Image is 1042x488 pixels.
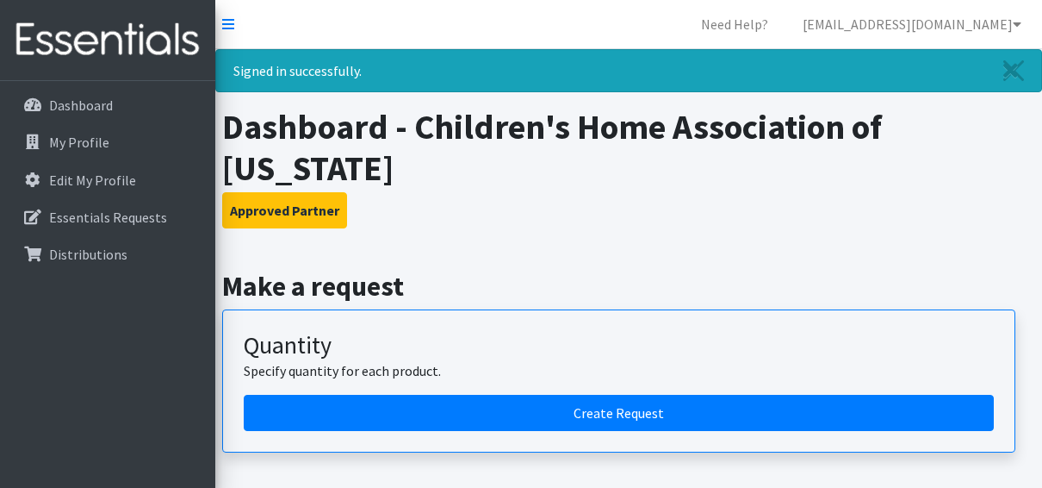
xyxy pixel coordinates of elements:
p: Essentials Requests [49,209,167,226]
a: My Profile [7,125,208,160]
a: [EMAIL_ADDRESS][DOMAIN_NAME] [789,7,1035,41]
div: Signed in successfully. [215,49,1042,92]
button: Approved Partner [222,192,347,228]
p: My Profile [49,134,109,151]
p: Dashboard [49,97,113,114]
a: Essentials Requests [7,200,208,235]
p: Specify quantity for each product. [244,360,994,381]
a: Dashboard [7,88,208,122]
h2: Make a request [222,270,1036,303]
p: Edit My Profile [49,172,136,189]
a: Close [986,50,1041,91]
h1: Dashboard - Children's Home Association of [US_STATE] [222,106,1036,189]
p: Distributions [49,246,127,263]
h3: Quantity [244,331,994,360]
a: Distributions [7,237,208,272]
img: HumanEssentials [7,11,208,69]
a: Edit My Profile [7,163,208,197]
a: Create a request by quantity [244,395,994,431]
a: Need Help? [687,7,782,41]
